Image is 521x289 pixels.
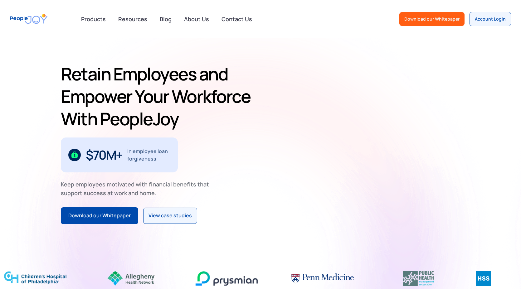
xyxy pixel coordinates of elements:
div: $70M+ [86,150,122,160]
div: Products [77,13,110,25]
a: View case studies [143,208,197,224]
a: Download our Whitepaper [61,207,138,224]
a: About Us [180,12,213,26]
div: 1 / 3 [61,137,178,172]
a: Account Login [470,12,511,26]
div: Download our Whitepaper [404,16,460,22]
div: View case studies [149,212,192,220]
div: Keep employees motivated with financial benefits that support success at work and home. [61,180,214,197]
div: in employee loan forgiveness [127,147,171,162]
h1: Retain Employees and Empower Your Workforce With PeopleJoy [61,63,258,130]
a: Resources [114,12,151,26]
a: Download our Whitepaper [399,12,465,26]
a: home [10,10,47,28]
div: Account Login [475,16,506,22]
div: Download our Whitepaper [68,212,131,220]
a: Contact Us [218,12,256,26]
a: Blog [156,12,175,26]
